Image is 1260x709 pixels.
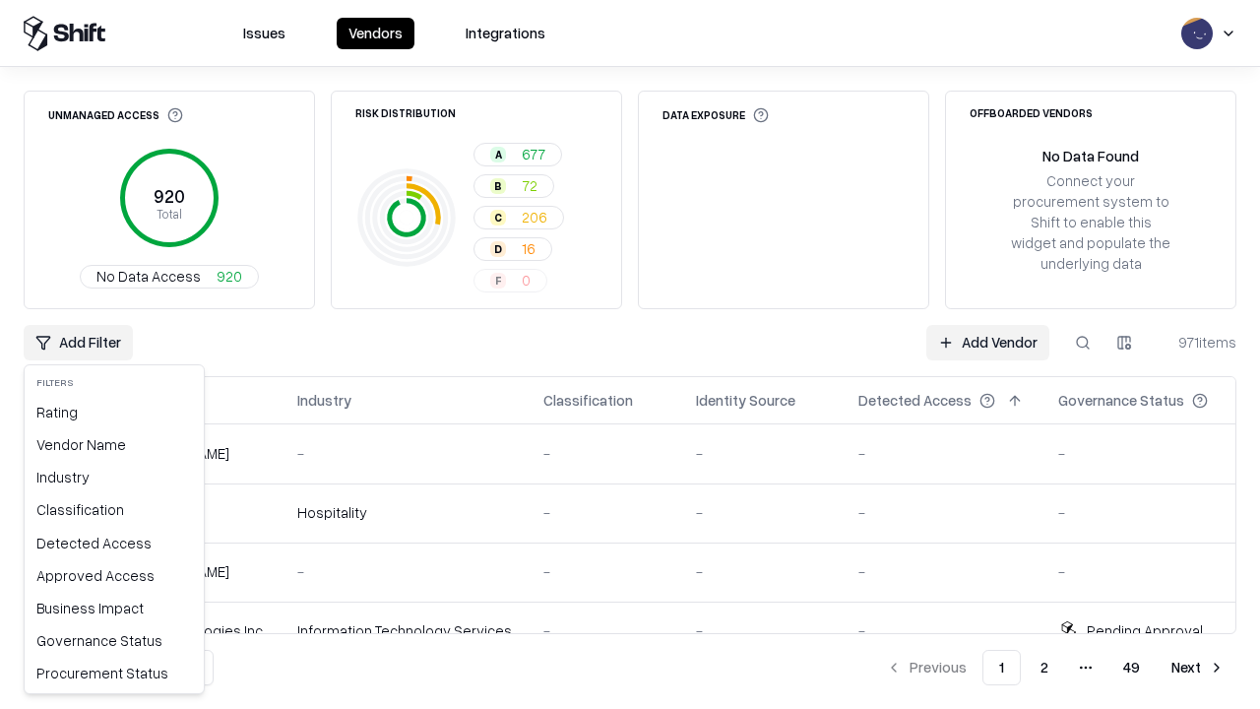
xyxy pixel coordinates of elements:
[29,461,200,493] div: Industry
[29,369,200,396] div: Filters
[29,396,200,428] div: Rating
[29,493,200,526] div: Classification
[29,527,200,559] div: Detected Access
[24,364,205,694] div: Add Filter
[29,624,200,657] div: Governance Status
[29,559,200,592] div: Approved Access
[29,657,200,689] div: Procurement Status
[29,592,200,624] div: Business Impact
[29,428,200,461] div: Vendor Name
